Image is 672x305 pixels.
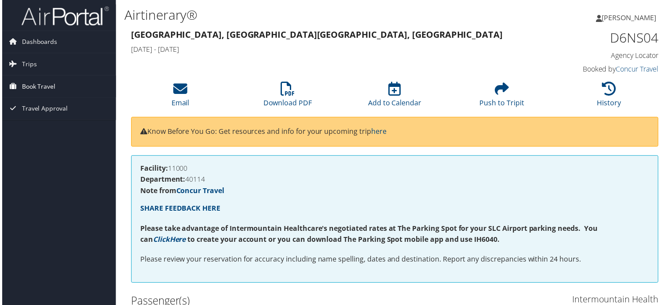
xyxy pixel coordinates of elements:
[20,54,35,75] span: Trips
[139,225,599,246] strong: Please take advantage of Intermountain Healthcare's negotiated rates at The Parking Spot for your...
[139,187,223,197] strong: Note from
[368,87,422,108] a: Add to Calendar
[139,165,651,172] h4: 11000
[170,87,188,108] a: Email
[152,236,168,245] a: Click
[20,98,66,120] span: Travel Approval
[130,29,504,41] strong: [GEOGRAPHIC_DATA], [GEOGRAPHIC_DATA] [GEOGRAPHIC_DATA], [GEOGRAPHIC_DATA]
[168,236,185,245] a: Here
[130,45,524,54] h4: [DATE] - [DATE]
[20,31,55,53] span: Dashboards
[175,187,223,197] a: Concur Travel
[123,6,486,24] h1: Airtinerary®
[617,65,660,74] a: Concur Travel
[603,13,658,22] span: [PERSON_NAME]
[537,51,660,61] h4: Agency Locator
[480,87,525,108] a: Push to Tripit
[597,4,667,31] a: [PERSON_NAME]
[139,205,219,214] a: SHARE FEEDBACK HERE
[19,6,107,26] img: airportal-logo.png
[139,176,184,185] strong: Department:
[139,164,167,174] strong: Facility:
[139,177,651,184] h4: 40114
[537,29,660,47] h1: D6NS04
[139,255,651,267] p: Please review your reservation for accuracy including name spelling, dates and destination. Repor...
[263,87,311,108] a: Download PDF
[537,65,660,74] h4: Booked by
[139,127,651,138] p: Know Before You Go: Get resources and info for your upcoming trip
[20,76,54,98] span: Book Travel
[599,87,623,108] a: History
[186,236,500,245] strong: to create your account or you can download The Parking Spot mobile app and use IH6040.
[371,127,387,137] a: here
